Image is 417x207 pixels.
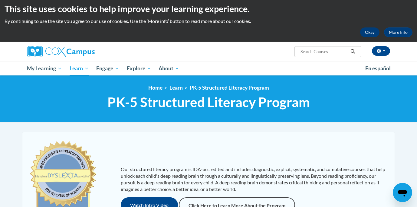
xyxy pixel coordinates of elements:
div: Main menu [18,62,399,75]
span: About [159,65,179,72]
a: Cox Campus [27,46,142,57]
h2: This site uses cookies to help improve your learning experience. [5,3,412,15]
input: Search Courses [300,48,348,55]
button: Search [348,48,357,55]
a: Learn [169,84,183,91]
span: My Learning [27,65,62,72]
a: About [155,62,183,75]
button: Okay [360,27,379,37]
a: PK-5 Structured Literacy Program [190,84,269,91]
span: Engage [96,65,119,72]
span: En español [365,65,391,72]
iframe: Button to launch messaging window [393,183,412,202]
img: Cox Campus [27,46,95,57]
button: Account Settings [372,46,390,56]
a: Explore [123,62,155,75]
a: En español [361,62,395,75]
a: Engage [92,62,123,75]
span: Explore [127,65,151,72]
a: More Info [384,27,412,37]
a: Learn [66,62,93,75]
a: Home [148,84,163,91]
p: Our structured literacy program is IDA-accredited and includes diagnostic, explicit, systematic, ... [121,166,389,193]
span: Learn [70,65,89,72]
p: By continuing to use the site you agree to our use of cookies. Use the ‘More info’ button to read... [5,18,412,24]
span: PK-5 Structured Literacy Program [107,94,310,110]
a: My Learning [23,62,66,75]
